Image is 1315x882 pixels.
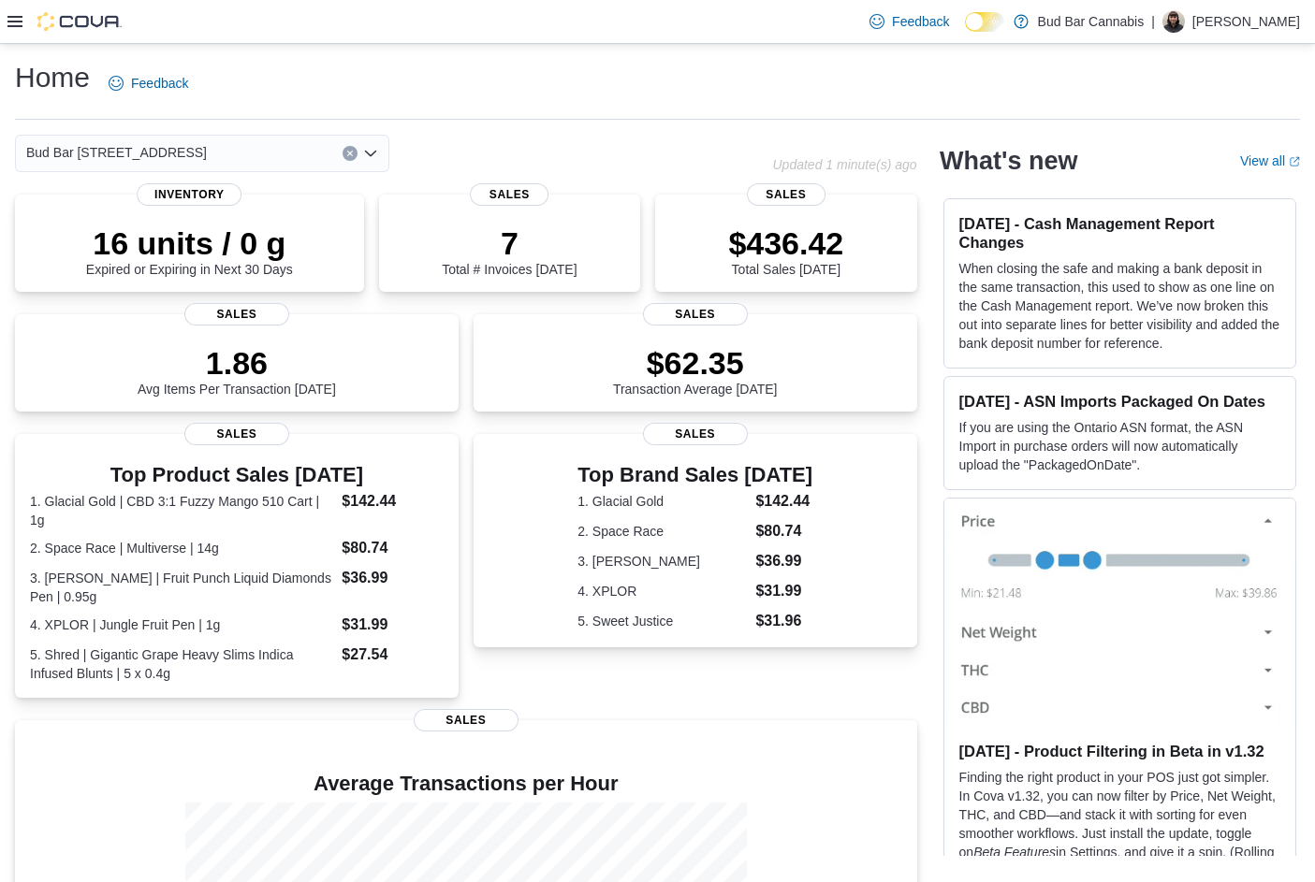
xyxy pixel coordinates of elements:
[613,344,778,382] p: $62.35
[577,464,812,486] h3: Top Brand Sales [DATE]
[30,492,334,529] dt: 1. Glacial Gold | CBD 3:1 Fuzzy Mango 510 Cart | 1g
[959,392,1280,411] h3: [DATE] - ASN Imports Packaged On Dates
[755,580,812,602] dd: $31.99
[184,303,289,325] span: Sales
[86,224,293,262] p: 16 units / 0 g
[1192,10,1300,33] p: [PERSON_NAME]
[342,567,443,589] dd: $36.99
[643,303,748,325] span: Sales
[965,12,1004,32] input: Dark Mode
[138,344,336,382] p: 1.86
[30,615,334,634] dt: 4. XPLOR | Jungle Fruit Pen | 1g
[959,259,1280,353] p: When closing the safe and making a bank deposit in the same transaction, this used to show as one...
[755,520,812,542] dd: $80.74
[959,768,1280,880] p: Finding the right product in your POS just got simpler. In Cova v1.32, you can now filter by Pric...
[772,157,916,172] p: Updated 1 minute(s) ago
[965,32,966,33] span: Dark Mode
[30,539,334,557] dt: 2. Space Race | Multiverse | 14g
[755,550,812,572] dd: $36.99
[30,773,902,795] h4: Average Transactions per Hour
[755,610,812,632] dd: $31.96
[577,522,748,541] dt: 2. Space Race
[728,224,843,262] p: $436.42
[728,224,843,277] div: Total Sales [DATE]
[342,490,443,513] dd: $142.44
[26,141,207,164] span: Bud Bar [STREET_ADDRESS]
[1162,10,1185,33] div: Marina B
[470,183,548,206] span: Sales
[1240,153,1300,168] a: View allExternal link
[137,183,241,206] span: Inventory
[940,146,1077,176] h2: What's new
[30,464,444,486] h3: Top Product Sales [DATE]
[342,614,443,636] dd: $31.99
[442,224,577,262] p: 7
[184,423,289,445] span: Sales
[131,74,188,93] span: Feedback
[959,742,1280,760] h3: [DATE] - Product Filtering in Beta in v1.32
[101,65,196,102] a: Feedback
[342,643,443,666] dd: $27.54
[86,224,293,277] div: Expired or Expiring in Next 30 Days
[414,709,519,731] span: Sales
[755,490,812,513] dd: $142.44
[747,183,826,206] span: Sales
[1151,10,1155,33] p: |
[643,423,748,445] span: Sales
[959,214,1280,252] h3: [DATE] - Cash Management Report Changes
[973,845,1056,860] em: Beta Features
[30,645,334,683] dt: 5. Shred | Gigantic Grape Heavy Slims Indica Infused Blunts | 5 x 0.4g
[577,492,748,511] dt: 1. Glacial Gold
[959,418,1280,474] p: If you are using the Ontario ASN format, the ASN Import in purchase orders will now automatically...
[37,12,122,31] img: Cova
[577,582,748,600] dt: 4. XPLOR
[442,224,577,277] div: Total # Invoices [DATE]
[1038,10,1145,33] p: Bud Bar Cannabis
[613,344,778,397] div: Transaction Average [DATE]
[862,3,957,40] a: Feedback
[343,146,358,161] button: Clear input
[138,344,336,397] div: Avg Items Per Transaction [DATE]
[1289,156,1300,167] svg: External link
[30,569,334,606] dt: 3. [PERSON_NAME] | Fruit Punch Liquid Diamonds Pen | 0.95g
[342,537,443,559] dd: $80.74
[577,552,748,571] dt: 3. [PERSON_NAME]
[15,59,90,96] h1: Home
[892,12,949,31] span: Feedback
[577,612,748,630] dt: 5. Sweet Justice
[363,146,378,161] button: Open list of options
